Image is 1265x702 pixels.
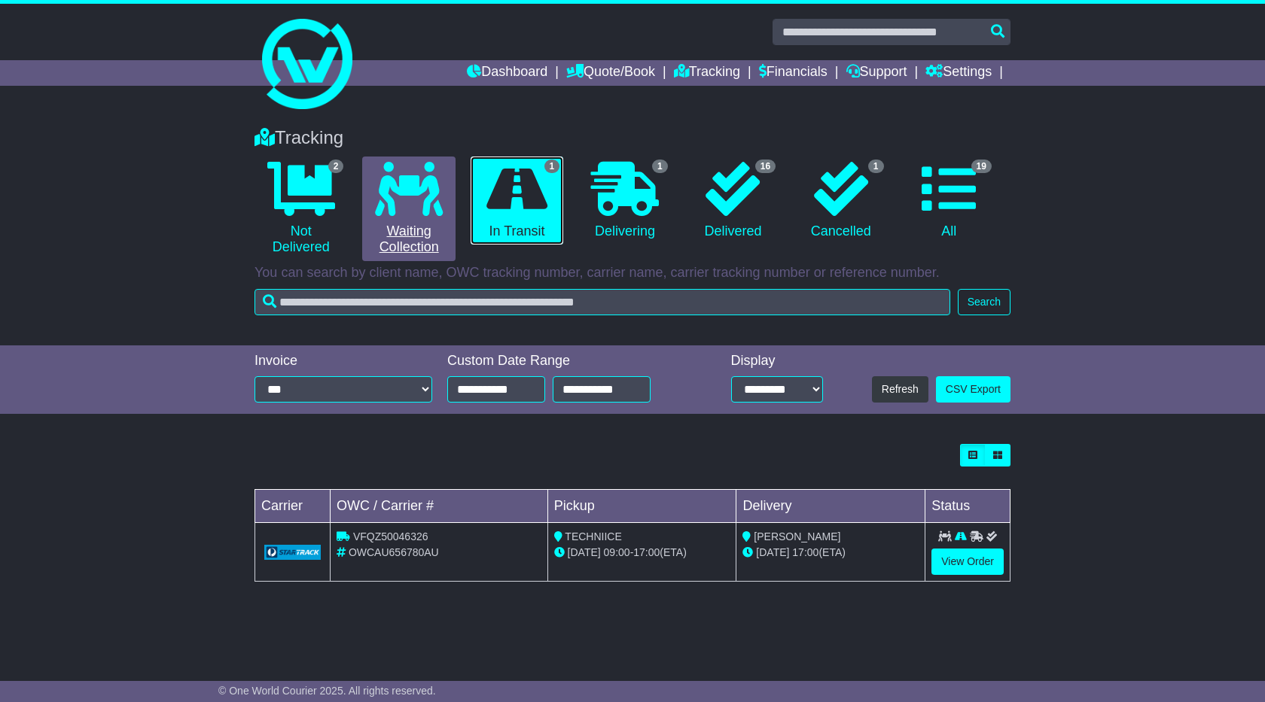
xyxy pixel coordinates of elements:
[578,157,671,245] a: 1 Delivering
[846,60,907,86] a: Support
[218,685,436,697] span: © One World Courier 2025. All rights reserved.
[687,157,779,245] a: 16 Delivered
[568,546,601,558] span: [DATE]
[566,60,655,86] a: Quote/Book
[931,549,1004,575] a: View Order
[331,490,548,523] td: OWC / Carrier #
[756,546,789,558] span: [DATE]
[255,353,432,369] div: Invoice
[547,490,736,523] td: Pickup
[794,157,887,245] a: 1 Cancelled
[349,546,439,558] span: OWCAU656780AU
[903,157,995,245] a: 19 All
[792,546,818,558] span: 17:00
[754,530,840,542] span: [PERSON_NAME]
[742,545,919,561] div: (ETA)
[925,60,992,86] a: Settings
[971,160,992,173] span: 19
[362,157,455,261] a: Waiting Collection
[958,289,1010,315] button: Search
[447,353,689,369] div: Custom Date Range
[936,376,1010,403] a: CSV Export
[255,265,1010,281] p: You can search by client name, OWC tracking number, carrier name, carrier tracking number or refe...
[633,546,660,558] span: 17:00
[255,157,347,261] a: 2 Not Delivered
[247,127,1018,149] div: Tracking
[264,545,321,560] img: GetCarrierServiceLogo
[471,157,563,245] a: 1 In Transit
[925,490,1010,523] td: Status
[565,530,621,542] span: TECHNIICE
[353,530,428,542] span: VFQZ50046326
[868,160,884,173] span: 1
[872,376,928,403] button: Refresh
[467,60,547,86] a: Dashboard
[755,160,776,173] span: 16
[255,490,331,523] td: Carrier
[604,546,630,558] span: 09:00
[328,160,344,173] span: 2
[544,160,560,173] span: 1
[554,545,730,561] div: - (ETA)
[736,490,925,523] td: Delivery
[759,60,828,86] a: Financials
[731,353,823,369] div: Display
[652,160,668,173] span: 1
[674,60,740,86] a: Tracking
